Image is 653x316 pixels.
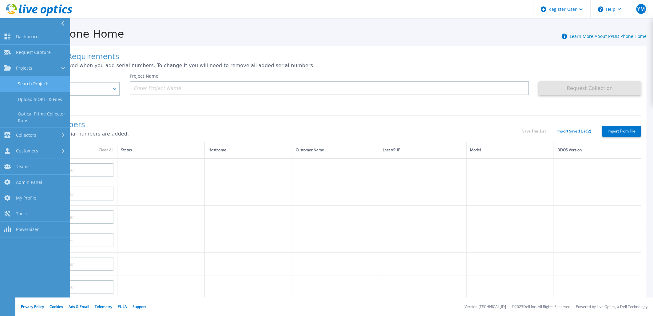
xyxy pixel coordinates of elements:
[16,50,51,55] span: Request Capture
[117,142,205,159] th: Status
[379,142,466,159] th: Last ASUP
[557,129,592,133] a: Import Saved List ( 2 )
[16,34,39,39] span: Dashboard
[204,142,292,159] th: Hostname
[130,81,529,95] input: Enter Project Name
[69,304,89,309] a: Ads & Email
[570,33,647,39] a: Learn More About PPDD Phone Home
[32,86,109,91] div: Last 15 Days
[27,53,641,61] h1: Collection Requirements
[16,195,36,201] span: My Profile
[31,147,113,153] div: Serial Number
[133,304,146,309] a: Support
[466,142,554,159] th: Model
[27,121,522,129] h1: Serial Numbers
[16,65,32,71] span: Projects
[95,304,112,309] a: Telemetry
[465,305,506,309] li: Version: [TECHNICAL_ID]
[27,257,113,271] input: Enter Serial Number
[554,142,641,159] th: DDOS Version
[27,63,641,68] p: Timeframe is locked when you add serial numbers. To change it you will need to remove all added s...
[602,126,641,137] label: Import From File
[16,211,27,217] span: Tools
[27,233,113,247] input: Enter Serial Number
[27,210,113,224] input: Enter Serial Number
[21,304,44,309] a: Privacy Policy
[16,227,39,232] span: PowerSizer
[27,187,113,201] input: Enter Serial Number
[130,74,159,78] label: Project Name
[27,131,522,137] p: 0 of 20 (max) serial numbers are added.
[16,164,30,169] span: Teams
[638,6,645,11] span: YM
[512,305,570,309] li: © 2025 Dell Inc. All Rights Reserved
[118,304,127,309] a: EULA
[27,163,113,177] input: Enter Serial Number
[27,280,113,294] input: Enter Serial Number
[539,81,641,95] button: Request Collection
[576,305,647,309] li: Powered by Live Optics, a Dell Technology
[16,132,36,138] span: Collectors
[16,180,42,185] span: Admin Panel
[49,304,63,309] a: Cookies
[292,142,379,159] th: Customer Name
[16,148,38,154] span: Customers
